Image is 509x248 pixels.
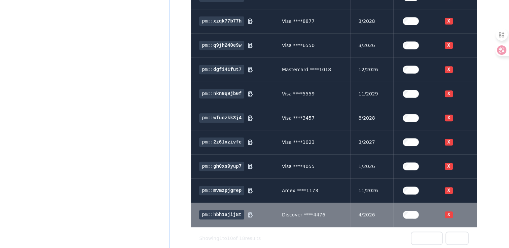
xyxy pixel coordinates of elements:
button: X [445,66,453,73]
button: X [445,211,453,218]
span: pm::nkn9q9jb0f [199,89,244,98]
span: pm::hbh1ajij8t [199,210,244,219]
button: X [445,187,453,194]
span: pm::xzqk77b77h [199,16,244,26]
td: 8/2028 [350,106,393,130]
span: pm::mvmzpjgrep [199,186,244,195]
span: 10 [227,236,233,241]
button: X [445,139,453,146]
td: 11/2029 [350,82,393,106]
span: pm::wfuozkk3j4 [199,113,244,123]
td: 12/2026 [350,57,393,82]
td: 11/2026 [350,178,393,203]
td: 1/2026 [350,154,393,178]
span: pm::gh0xs9yup7 [199,162,244,171]
button: X [445,42,453,49]
button: X [445,163,453,170]
button: X [445,18,453,25]
span: 1 [219,236,222,241]
td: 3/2026 [350,33,393,57]
button: Previous [411,232,443,245]
span: 18 [239,236,245,241]
p: Showing to of results [199,235,261,242]
button: X [445,115,453,121]
span: pm::q9jh240e9w [199,41,244,50]
td: 3/2027 [350,130,393,154]
td: 3/2028 [350,9,393,33]
button: Next [445,232,469,245]
td: 4/2026 [350,203,393,227]
button: X [445,90,453,97]
span: pm::2z6lxzivfe [199,137,244,147]
span: pm::dgfi41fut7 [199,65,244,74]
